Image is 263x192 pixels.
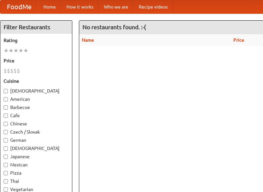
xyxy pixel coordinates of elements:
input: [DEMOGRAPHIC_DATA] [4,89,8,93]
label: Japanese [4,153,69,160]
input: Vegetarian [4,187,8,192]
input: [DEMOGRAPHIC_DATA] [4,146,8,151]
a: Recipe videos [133,0,173,13]
h5: Rating [4,37,69,44]
a: Home [38,0,61,13]
a: Name [82,37,94,43]
label: German [4,137,69,143]
li: ★ [13,47,18,54]
li: $ [13,67,17,75]
input: German [4,138,8,142]
h5: Cuisine [4,78,69,84]
h4: Filter Restaurants [0,21,72,34]
li: $ [4,67,7,75]
input: Thai [4,179,8,183]
li: $ [10,67,13,75]
li: ★ [9,47,13,54]
li: $ [7,67,10,75]
input: Mexican [4,163,8,167]
label: Cafe [4,112,69,119]
a: Who we are [99,0,133,13]
a: FoodMe [0,0,38,13]
label: [DEMOGRAPHIC_DATA] [4,145,69,152]
label: Thai [4,178,69,184]
label: Czech / Slovak [4,129,69,135]
input: American [4,97,8,101]
label: Chinese [4,120,69,127]
li: ★ [18,47,23,54]
label: Mexican [4,161,69,168]
li: ★ [23,47,28,54]
input: Pizza [4,171,8,175]
input: Barbecue [4,105,8,110]
input: Japanese [4,155,8,159]
h5: Price [4,57,69,64]
label: Barbecue [4,104,69,111]
li: ★ [4,47,9,54]
label: Pizza [4,170,69,176]
input: Chinese [4,122,8,126]
label: American [4,96,69,102]
li: $ [17,67,20,75]
a: Price [233,37,244,43]
label: [DEMOGRAPHIC_DATA] [4,88,69,94]
input: Cafe [4,114,8,118]
input: Czech / Slovak [4,130,8,134]
a: How it works [61,0,99,13]
ng-pluralize: No restaurants found. :-( [83,24,146,30]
